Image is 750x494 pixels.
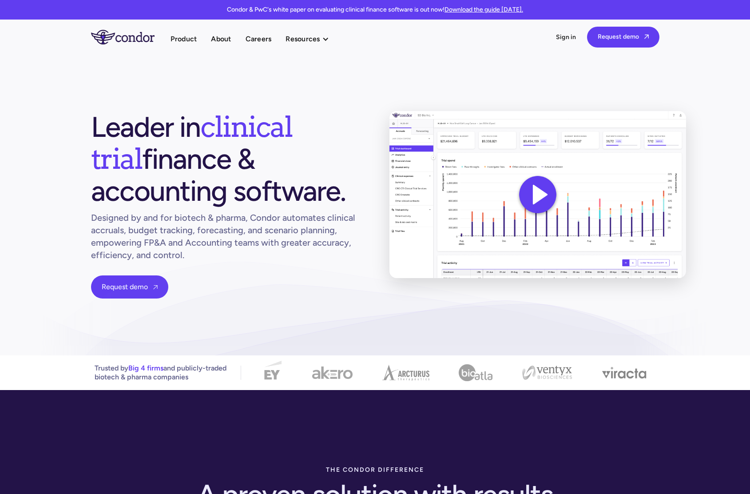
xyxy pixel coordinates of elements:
[91,109,292,176] span: clinical trial
[644,34,649,40] span: 
[95,364,226,382] p: Trusted by and publicly-traded biotech & pharma companies
[444,6,523,13] a: Download the guide [DATE].
[91,275,168,299] a: Request demo
[286,33,337,45] div: Resources
[171,33,197,45] a: Product
[286,33,320,45] div: Resources
[128,364,163,372] span: Big 4 firms
[246,33,272,45] a: Careers
[326,461,424,479] div: The condor difference
[91,211,361,261] h1: Designed by and for biotech & pharma, Condor automates clinical accruals, budget tracking, foreca...
[153,284,158,290] span: 
[211,33,231,45] a: About
[91,111,361,207] h1: Leader in finance & accounting software.
[91,30,171,44] a: home
[556,33,576,42] a: Sign in
[587,27,659,48] a: Request demo
[227,5,523,14] p: Condor & PwC's white paper on evaluating clinical finance software is out now!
